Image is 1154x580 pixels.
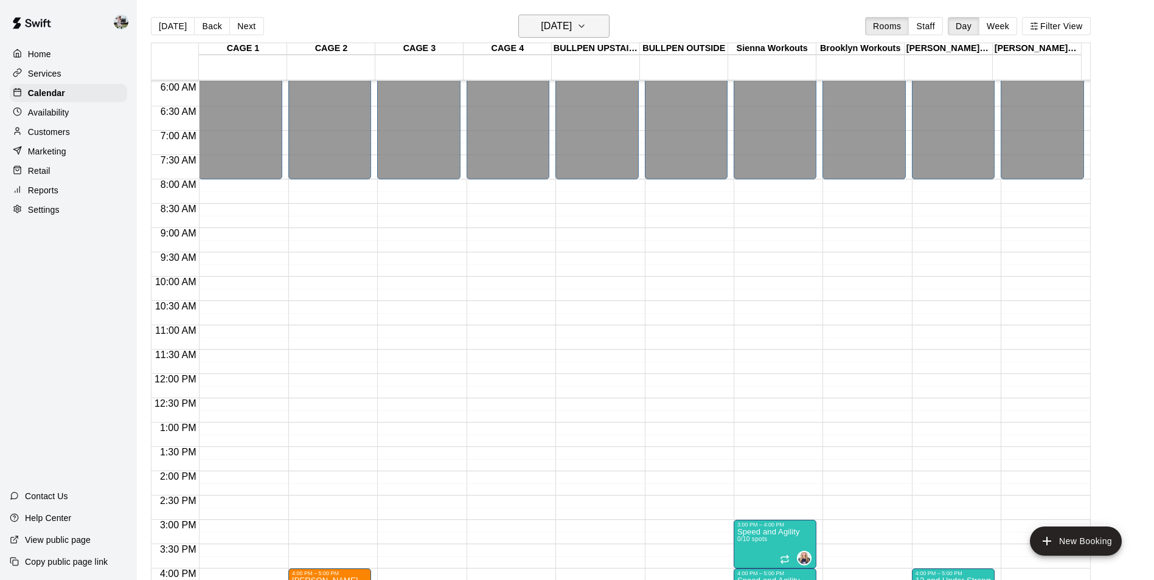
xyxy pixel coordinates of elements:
[905,43,993,55] div: [PERSON_NAME] Workouts
[158,106,200,117] span: 6:30 AM
[10,201,127,219] a: Settings
[157,447,200,457] span: 1:30 PM
[464,43,552,55] div: CAGE 4
[979,17,1017,35] button: Week
[28,106,69,119] p: Availability
[157,520,200,530] span: 3:00 PM
[780,554,790,564] span: Recurring event
[10,84,127,102] a: Calendar
[10,142,127,161] a: Marketing
[948,17,979,35] button: Day
[158,204,200,214] span: 8:30 AM
[10,123,127,141] a: Customers
[158,131,200,141] span: 7:00 AM
[797,551,812,565] div: Sienna Gargano
[737,536,767,542] span: 0/10 spots filled
[157,568,200,579] span: 4:00 PM
[229,17,263,35] button: Next
[916,570,991,576] div: 4:00 PM – 5:00 PM
[151,374,199,384] span: 12:00 PM
[151,17,195,35] button: [DATE]
[158,252,200,263] span: 9:30 AM
[28,126,70,138] p: Customers
[157,471,200,482] span: 2:00 PM
[25,534,91,546] p: View public page
[518,15,610,38] button: [DATE]
[10,45,127,63] a: Home
[158,228,200,238] span: 9:00 AM
[865,17,909,35] button: Rooms
[152,325,200,336] span: 11:00 AM
[734,520,816,568] div: 3:00 PM – 4:00 PM: Speed and Agility
[10,64,127,83] a: Services
[798,552,810,564] img: Sienna Gargano
[28,48,51,60] p: Home
[199,43,287,55] div: CAGE 1
[152,301,200,311] span: 10:30 AM
[28,204,60,216] p: Settings
[10,181,127,199] a: Reports
[375,43,464,55] div: CAGE 3
[640,43,728,55] div: BULLPEN OUTSIDE
[908,17,943,35] button: Staff
[152,277,200,287] span: 10:00 AM
[552,43,640,55] div: BULLPEN UPSTAIRS
[292,570,367,576] div: 4:00 PM – 5:00 PM
[287,43,375,55] div: CAGE 2
[1030,526,1122,556] button: add
[152,350,200,360] span: 11:30 AM
[158,155,200,165] span: 7:30 AM
[1022,17,1090,35] button: Filter View
[114,15,128,29] img: Matt Hill
[816,43,905,55] div: Brooklyn Workouts
[993,43,1081,55] div: [PERSON_NAME] Workouts
[28,145,66,157] p: Marketing
[10,103,127,122] a: Availability
[28,67,61,80] p: Services
[25,490,68,502] p: Contact Us
[28,184,58,196] p: Reports
[28,165,50,177] p: Retail
[157,423,200,433] span: 1:00 PM
[541,18,572,35] h6: [DATE]
[737,522,813,528] div: 3:00 PM – 4:00 PM
[111,10,137,34] div: Matt Hill
[728,43,816,55] div: Sienna Workouts
[158,82,200,92] span: 6:00 AM
[10,162,127,180] a: Retail
[737,570,813,576] div: 4:00 PM – 5:00 PM
[25,556,108,568] p: Copy public page link
[25,512,71,524] p: Help Center
[157,495,200,506] span: 2:30 PM
[158,179,200,190] span: 8:00 AM
[151,398,199,409] span: 12:30 PM
[28,87,65,99] p: Calendar
[802,551,812,565] span: Sienna Gargano
[194,17,230,35] button: Back
[157,544,200,554] span: 3:30 PM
